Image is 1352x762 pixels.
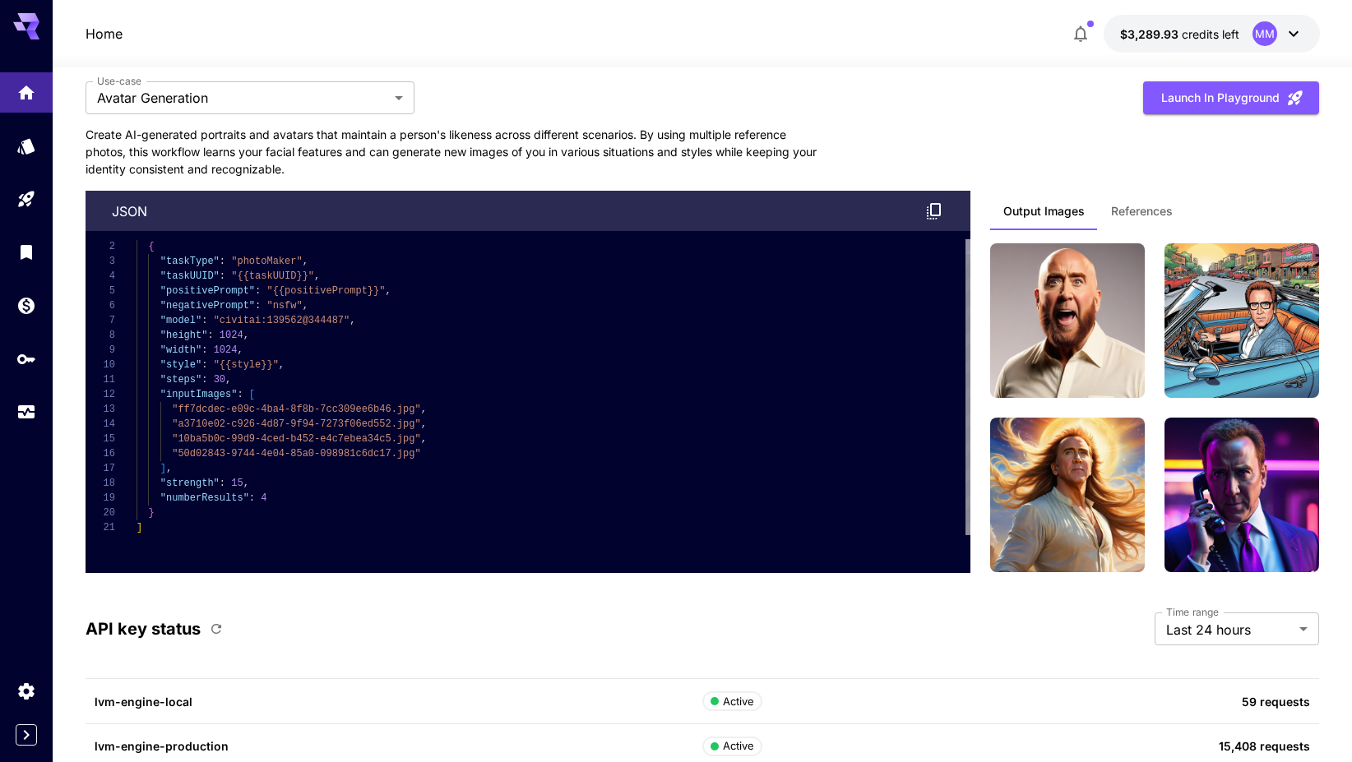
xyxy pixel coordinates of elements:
div: 2 [86,239,115,254]
span: Output Images [1003,204,1085,219]
span: "{{positivePrompt}}" [266,285,385,297]
div: 6 [86,298,115,313]
span: : [237,389,243,400]
div: 11 [86,372,115,387]
span: : [201,374,207,386]
div: Library [16,242,36,262]
span: , [237,344,243,356]
span: "negativePrompt" [160,300,255,312]
span: credits left [1182,27,1239,41]
span: , [314,270,320,282]
div: $3,289.92689 [1120,25,1239,43]
span: : [220,270,225,282]
div: 5 [86,284,115,298]
span: "10ba5b0c-99d9-4ced-b452-e4c7ebea34c5.jpg" [172,433,420,445]
span: { [148,241,154,252]
div: 18 [86,476,115,491]
div: 9 [86,343,115,358]
img: closeup man rwre on the phone, wearing a suit [1164,418,1319,572]
span: : [255,300,261,312]
span: , [279,359,285,371]
span: "width" [160,344,201,356]
span: Avatar Generation [97,88,388,108]
div: 20 [86,506,115,520]
span: } [148,507,154,519]
span: References [1111,204,1173,219]
p: lvm-engine-production [95,737,702,755]
div: Usage [16,402,36,423]
span: : [207,330,213,341]
button: $3,289.92689MM [1104,15,1320,53]
span: 4 [261,492,266,504]
div: Active [711,694,754,710]
span: , [166,463,172,474]
span: "50d02843-9744-4e04-85a0-098981c6dc17.jpg" [172,448,420,460]
span: : [255,285,261,297]
span: , [243,478,249,489]
span: : [201,344,207,356]
div: 12 [86,387,115,402]
span: "taskType" [160,256,220,267]
span: "photoMaker" [231,256,302,267]
span: "steps" [160,374,201,386]
div: 14 [86,417,115,432]
img: man rwre in a convertible car [1164,243,1319,398]
a: Home [86,24,123,44]
span: "inputImages" [160,389,238,400]
div: 7 [86,313,115,328]
p: lvm-engine-local [95,693,702,710]
span: "strength" [160,478,220,489]
span: "ff7dcdec-e09c-4ba4-8f8b-7cc309ee6b46.jpg" [172,404,420,415]
label: Use-case [97,74,141,88]
span: : [201,359,207,371]
span: "positivePrompt" [160,285,255,297]
div: Playground [16,189,36,210]
div: 16 [86,446,115,461]
p: Create AI-generated portraits and avatars that maintain a person's likeness across different scen... [86,126,826,178]
div: 19 [86,491,115,506]
span: 1024 [220,330,243,341]
button: Expand sidebar [16,724,37,746]
div: Models [16,136,36,156]
span: : [220,256,225,267]
span: Last 24 hours [1166,620,1293,640]
p: 59 requests [946,693,1310,710]
span: $3,289.93 [1120,27,1182,41]
nav: breadcrumb [86,24,123,44]
span: "model" [160,315,201,326]
div: 15 [86,432,115,446]
span: , [303,256,308,267]
span: , [350,315,355,326]
span: , [243,330,249,341]
div: 4 [86,269,115,284]
p: API key status [86,617,201,641]
span: ] [137,522,142,533]
span: "height" [160,330,208,341]
span: , [385,285,391,297]
span: [ [249,389,255,400]
div: Wallet [16,295,36,316]
div: Home [16,82,36,103]
img: man rwre long hair, enjoying sun and wind [990,243,1145,398]
span: 30 [214,374,225,386]
p: json [112,201,147,221]
span: "{{style}}" [214,359,279,371]
span: "civitai:139562@344487" [214,315,350,326]
span: , [225,374,231,386]
div: 13 [86,402,115,417]
div: Active [711,738,754,755]
label: Time range [1166,605,1219,619]
span: : [220,478,225,489]
span: 1024 [214,344,238,356]
span: "taskUUID" [160,270,220,282]
p: 15,408 requests [946,737,1310,755]
span: , [303,300,308,312]
span: : [201,315,207,326]
div: 8 [86,328,115,343]
span: ] [160,463,166,474]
